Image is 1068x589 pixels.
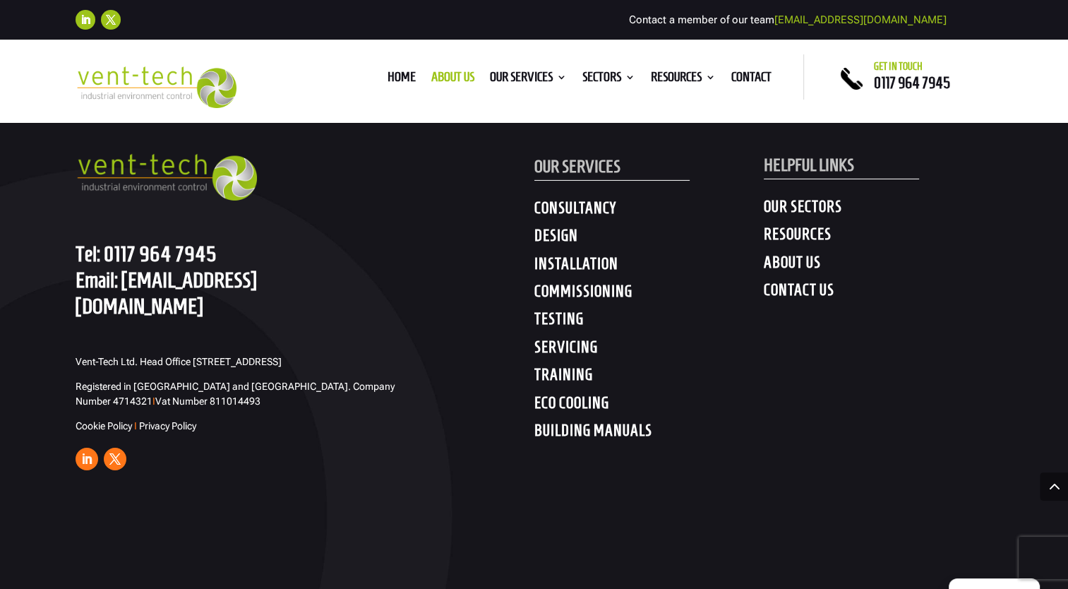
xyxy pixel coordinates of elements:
[534,254,764,280] h4: INSTALLATION
[490,72,567,88] a: Our Services
[764,253,993,278] h4: ABOUT US
[104,242,217,266] ringoverc2c-84e06f14122c: Call with Ringover
[76,381,395,407] span: Registered in [GEOGRAPHIC_DATA] and [GEOGRAPHIC_DATA]. Company Number 4714321 Vat Number 811014493
[874,74,950,91] a: 0117 964 7945
[76,242,217,266] a: Tel: 0117 964 7945
[134,420,137,432] span: I
[629,13,947,26] span: Contact a member of our team
[101,10,121,30] a: Follow on X
[764,225,993,250] h4: RESOURCES
[651,72,716,88] a: Resources
[774,13,947,26] a: [EMAIL_ADDRESS][DOMAIN_NAME]
[534,309,764,335] h4: TESTING
[76,448,98,470] a: Follow on LinkedIn
[534,393,764,419] h4: ECO COOLING
[534,338,764,363] h4: SERVICING
[152,395,155,407] span: I
[139,420,196,432] a: Privacy Policy
[76,66,237,108] img: 2023-09-27T08_35_16.549ZVENT-TECH---Clear-background
[388,72,416,88] a: Home
[534,157,620,176] span: OUR SERVICES
[76,242,100,266] span: Tel:
[874,74,950,91] ringoverc2c-84e06f14122c: Call with Ringover
[731,72,772,88] a: Contact
[76,356,282,367] span: Vent-Tech Ltd. Head Office [STREET_ADDRESS]
[764,197,993,222] h4: OUR SECTORS
[874,61,923,72] span: Get in touch
[534,198,764,224] h4: CONSULTANCY
[76,268,118,292] span: Email:
[76,268,257,318] a: [EMAIL_ADDRESS][DOMAIN_NAME]
[764,280,993,306] h4: CONTACT US
[431,72,474,88] a: About us
[534,282,764,307] h4: COMMISSIONING
[534,365,764,391] h4: TRAINING
[76,420,132,432] a: Cookie Policy
[764,155,854,174] span: HELPFUL LINKS
[104,448,126,470] a: Follow on X
[76,10,95,30] a: Follow on LinkedIn
[582,72,635,88] a: Sectors
[534,226,764,251] h4: DESIGN
[104,242,217,266] ringoverc2c-number-84e06f14122c: 0117 964 7945
[534,421,764,446] h4: BUILDING MANUALS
